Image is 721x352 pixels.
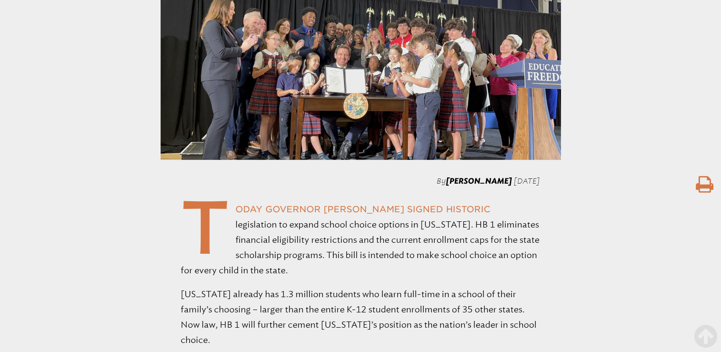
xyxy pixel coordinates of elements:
[437,176,446,185] span: By
[181,202,541,278] p: oday Governor [PERSON_NAME] signed historic legislation to expand school choice options in [US_ST...
[181,202,230,254] span: T
[514,176,540,186] span: [DATE]
[181,287,541,348] p: [US_STATE] already has 1.3 million students who learn full-time in a school of their family’s cho...
[446,176,512,186] span: [PERSON_NAME]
